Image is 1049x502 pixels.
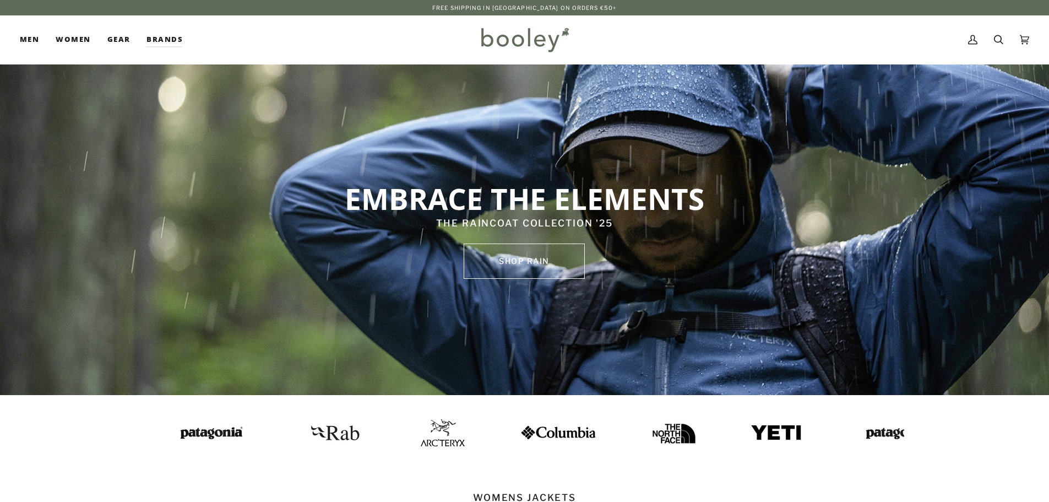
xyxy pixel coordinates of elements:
[138,15,191,64] a: Brands
[208,217,841,231] p: THE RAINCOAT COLLECTION '25
[47,15,99,64] a: Women
[99,15,139,64] a: Gear
[476,24,573,56] img: Booley
[208,180,841,217] p: EMBRACE THE ELEMENTS
[432,3,617,12] p: Free Shipping in [GEOGRAPHIC_DATA] on Orders €50+
[464,244,585,279] a: SHOP rain
[146,34,183,45] span: Brands
[20,15,47,64] a: Men
[20,34,39,45] span: Men
[56,34,90,45] span: Women
[107,34,131,45] span: Gear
